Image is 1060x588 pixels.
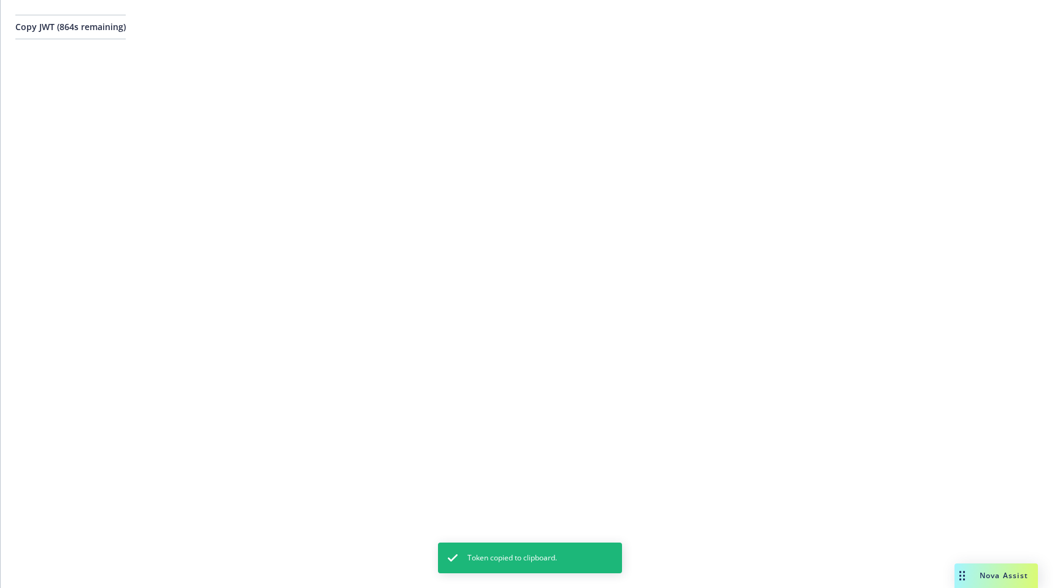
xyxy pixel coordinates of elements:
[15,21,126,33] span: Copy JWT ( 864 s remaining)
[954,563,1038,588] button: Nova Assist
[980,570,1028,581] span: Nova Assist
[467,552,557,563] span: Token copied to clipboard.
[15,15,126,39] button: Copy JWT (864s remaining)
[954,563,970,588] div: Drag to move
